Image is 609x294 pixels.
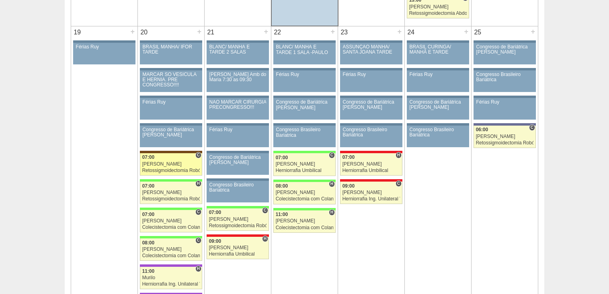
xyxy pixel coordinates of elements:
div: Key: Aviso [73,40,135,43]
div: Congresso de Bariátrica [PERSON_NAME] [476,44,533,55]
div: Congresso de Bariátrica [PERSON_NAME] [410,100,467,110]
a: BRASIL CURINGA/ MANHÃ E TARDE [407,43,469,64]
a: C 07:00 [PERSON_NAME] Retossigmoidectomia Robótica [207,208,269,231]
div: Congresso Brasileiro Bariatrica [343,127,400,138]
div: Key: Aviso [207,151,269,153]
div: [PERSON_NAME] [142,218,200,224]
div: Férias Ruy [410,72,467,77]
span: Hospital [195,266,201,272]
a: BLANC/ MANHÃ E TARDE 1 SALA -PAULO [273,43,336,64]
span: Hospital [329,181,335,187]
div: Key: Brasil [273,151,336,153]
span: 11:00 [142,268,155,274]
span: 07:00 [142,183,155,189]
div: Key: Aviso [140,68,202,70]
div: 19 [71,26,84,38]
div: Key: Aviso [340,96,402,98]
a: C 07:00 [PERSON_NAME] Retossigmoidectomia Robótica [140,153,202,176]
a: Congresso de Bariátrica [PERSON_NAME] [207,153,269,175]
a: H 11:00 [PERSON_NAME] Colecistectomia com Colangiografia VL [273,210,336,233]
div: Key: Aviso [474,96,536,98]
div: 20 [138,26,150,38]
span: Consultório [396,180,402,187]
a: C 07:00 [PERSON_NAME] Herniorrafia Umbilical [273,153,336,176]
div: Key: Aviso [340,68,402,70]
div: + [529,26,536,37]
a: Congresso de Bariátrica [PERSON_NAME] [273,98,336,120]
div: Key: IFOR [140,264,202,267]
div: Retossigmoidectomia Robótica [142,196,200,202]
div: Key: Aviso [340,123,402,126]
a: C 07:00 [PERSON_NAME] Colecistectomia com Colangiografia VL [140,210,202,232]
div: [PERSON_NAME] [276,162,334,167]
div: + [263,26,269,37]
div: Colecistectomia com Colangiografia VL [142,253,200,258]
span: Consultório [529,124,535,131]
span: Consultório [195,209,201,215]
div: + [396,26,403,37]
div: Herniorrafia Umbilical [342,168,400,173]
a: Férias Ruy [140,98,202,120]
div: Murilo [142,275,200,280]
div: Key: Brasil [207,206,269,208]
a: Congresso Brasileiro Bariatrica [273,126,336,147]
span: 07:00 [276,155,288,160]
div: BRASIL MANHÃ/ IFOR TARDE [143,44,200,55]
a: Congresso de Bariátrica [PERSON_NAME] [340,98,402,120]
div: Key: Aviso [340,40,402,43]
div: Congresso de Bariátrica [PERSON_NAME] [343,100,400,110]
a: Férias Ruy [340,70,402,92]
a: MARCAR SÓ VESICULA E HERNIA. PRE CONGRESSO!!!! [140,70,202,92]
a: BLANC/ MANHÃ E TARDE 2 SALAS [207,43,269,64]
a: NAO MARCAR CIRURGIA PRECONGRESSO!!! [207,98,269,120]
a: Congresso de Bariátrica [PERSON_NAME] [474,43,536,64]
div: Retossigmoidectomia Robótica [209,223,267,228]
div: Key: Aviso [140,40,202,43]
div: Congresso Brasileiro Bariatrica [476,72,533,82]
div: Key: Brasil [273,180,336,182]
div: Herniorrafia Umbilical [209,252,267,257]
div: Herniorrafia Ing. Unilateral VL [342,196,400,202]
div: Key: Aviso [273,68,336,70]
a: H 07:00 [PERSON_NAME] Retossigmoidectomia Robótica [140,182,202,204]
div: Congresso Brasileiro Bariatrica [410,127,467,138]
div: MARCAR SÓ VESICULA E HERNIA. PRE CONGRESSO!!!! [143,72,200,88]
div: Colecistectomia com Colangiografia VL [142,225,200,230]
a: H 08:00 [PERSON_NAME] Colecistectomia com Colangiografia VL [273,182,336,204]
div: [PERSON_NAME] [209,245,267,250]
div: Key: Brasil [140,179,202,182]
span: Hospital [329,209,335,216]
div: Key: Aviso [140,123,202,126]
a: Congresso Brasileiro Bariatrica [340,126,402,147]
span: 09:00 [209,238,221,244]
a: H 11:00 Murilo Herniorrafia Ing. Unilateral VL [140,267,202,289]
div: Key: Aviso [407,96,469,98]
a: Congresso Brasileiro Bariatrica [474,70,536,92]
div: Key: Aviso [407,123,469,126]
div: Key: Assunção [340,151,402,153]
div: Key: Brasil [140,208,202,210]
div: [PERSON_NAME] [342,162,400,167]
div: Key: Aviso [407,68,469,70]
div: Key: Aviso [474,40,536,43]
span: Hospital [195,180,201,187]
div: Key: Aviso [273,123,336,126]
div: Key: Aviso [207,68,269,70]
a: C 09:00 [PERSON_NAME] Herniorrafia Ing. Unilateral VL [340,182,402,204]
a: ASSUNÇÃO MANHÃ/ SANTA JOANA TARDE [340,43,402,64]
div: Congresso de Bariátrica [PERSON_NAME] [143,127,200,138]
div: Key: Aviso [207,123,269,126]
div: [PERSON_NAME] [409,4,467,10]
span: 08:00 [276,183,288,189]
div: [PERSON_NAME] Amb do Maria 7:30 as 09:30 [209,72,267,82]
a: Férias Ruy [474,98,536,120]
div: [PERSON_NAME] [276,218,334,224]
a: Congresso Brasileiro Bariatrica [407,126,469,147]
div: Herniorrafia Umbilical [276,168,334,173]
a: H 09:00 [PERSON_NAME] Herniorrafia Umbilical [207,237,269,259]
div: Férias Ruy [276,72,333,77]
div: Férias Ruy [476,100,533,105]
div: ASSUNÇÃO MANHÃ/ SANTA JOANA TARDE [343,44,400,55]
div: Congresso de Bariátrica [PERSON_NAME] [276,100,333,110]
div: NAO MARCAR CIRURGIA PRECONGRESSO!!! [209,100,267,110]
